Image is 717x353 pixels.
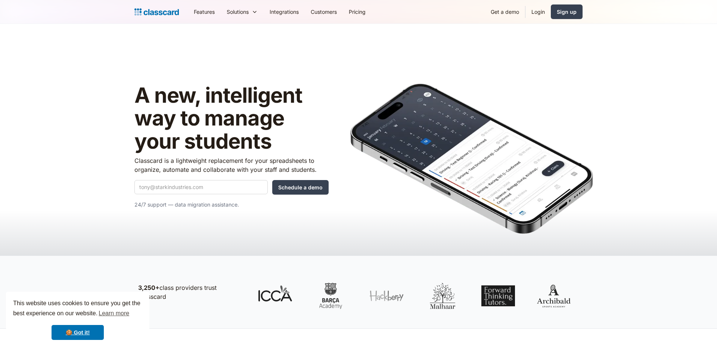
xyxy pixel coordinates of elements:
a: Login [525,3,551,20]
input: tony@starkindustries.com [134,180,268,194]
a: learn more about cookies [97,308,130,319]
a: Pricing [343,3,372,20]
span: This website uses cookies to ensure you get the best experience on our website. [13,299,142,319]
a: Customers [305,3,343,20]
form: Quick Demo Form [134,180,329,195]
strong: 3,250+ [138,284,159,291]
p: Classcard is a lightweight replacement for your spreadsheets to organize, automate and collaborat... [134,156,329,174]
a: Logo [134,7,179,17]
a: Integrations [264,3,305,20]
div: Solutions [227,8,249,16]
div: cookieconsent [6,292,149,347]
a: Sign up [551,4,583,19]
div: Solutions [221,3,264,20]
h1: A new, intelligent way to manage your students [134,84,329,153]
a: Get a demo [485,3,525,20]
a: dismiss cookie message [52,325,104,340]
a: Features [188,3,221,20]
div: Sign up [557,8,577,16]
input: Schedule a demo [272,180,329,195]
p: class providers trust Classcard [138,283,243,301]
p: 24/7 support — data migration assistance. [134,200,329,209]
